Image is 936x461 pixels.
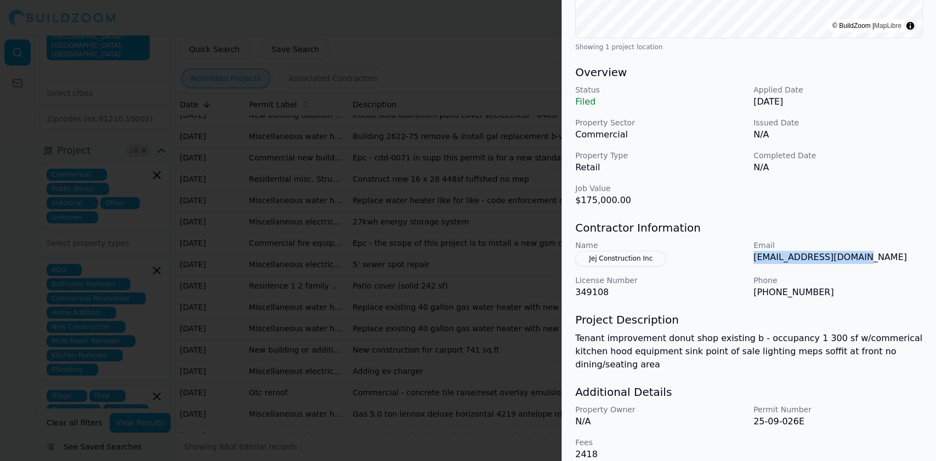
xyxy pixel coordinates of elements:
[575,194,745,207] p: $175,000.00
[575,220,923,235] h3: Contractor Information
[575,161,745,174] p: Retail
[575,150,745,161] p: Property Type
[753,95,923,108] p: [DATE]
[753,251,923,264] p: [EMAIL_ADDRESS][DOMAIN_NAME]
[575,312,923,327] h3: Project Description
[575,404,745,415] p: Property Owner
[753,84,923,95] p: Applied Date
[575,65,923,80] h3: Overview
[753,240,923,251] p: Email
[753,286,923,299] p: [PHONE_NUMBER]
[575,415,745,428] p: N/A
[575,437,745,448] p: Fees
[575,448,745,461] p: 2418
[904,19,917,32] summary: Toggle attribution
[575,95,745,108] p: Filed
[874,22,901,30] a: MapLibre
[753,150,923,161] p: Completed Date
[753,161,923,174] p: N/A
[575,332,923,371] p: Tenant improvement donut shop existing b - occupancy 1 300 sf w/commerical kitchen hood equipment...
[575,240,745,251] p: Name
[753,415,923,428] p: 25-09-026E
[575,128,745,141] p: Commercial
[575,84,745,95] p: Status
[575,384,923,400] h3: Additional Details
[575,43,923,51] div: Showing 1 project location
[575,117,745,128] p: Property Sector
[575,286,745,299] p: 349108
[575,275,745,286] p: License Number
[753,275,923,286] p: Phone
[753,117,923,128] p: Issued Date
[575,251,666,266] button: Jej Construction Inc
[575,183,745,194] p: Job Value
[753,404,923,415] p: Permit Number
[753,128,923,141] p: N/A
[832,20,901,31] div: © BuildZoom |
